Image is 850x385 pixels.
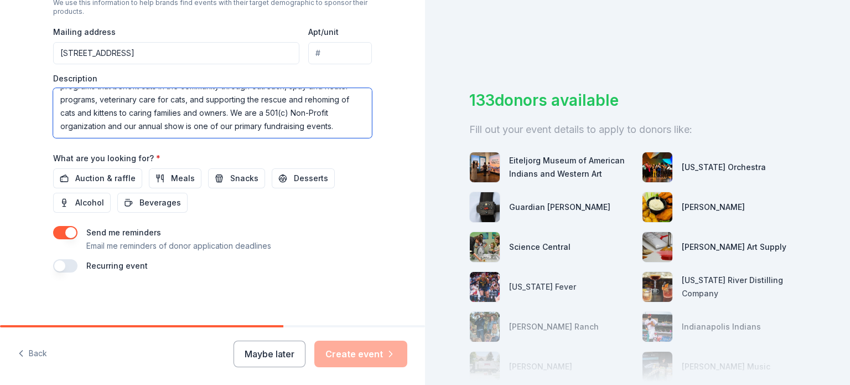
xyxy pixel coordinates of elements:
div: [PERSON_NAME] Art Supply [682,240,786,254]
button: Maybe later [234,341,305,367]
input: # [308,42,372,64]
img: photo for Guardian Angel Device [470,192,500,222]
label: Recurring event [86,261,148,270]
p: Email me reminders of donor application deadlines [86,239,271,253]
img: photo for Science Central [470,232,500,262]
label: Send me reminders [86,228,161,237]
img: photo for Eiteljorg Museum of American Indians and Western Art [470,152,500,182]
span: Desserts [294,172,328,185]
img: photo for Muldoon's [642,192,672,222]
span: Auction & raffle [75,172,136,185]
div: [PERSON_NAME] [682,201,745,214]
button: Beverages [117,193,188,213]
div: Eiteljorg Museum of American Indians and Western Art [509,154,633,181]
img: photo for Minnesota Orchestra [642,152,672,182]
button: Auction & raffle [53,168,142,188]
div: Science Central [509,240,571,254]
span: Alcohol [75,196,104,209]
label: Description [53,73,97,84]
div: [US_STATE] Orchestra [682,161,766,174]
div: 133 donors available [469,89,806,112]
span: Beverages [139,196,181,209]
input: Enter a US address [53,42,299,64]
button: Desserts [272,168,335,188]
button: Back [18,342,47,366]
div: Fill out your event details to apply to donors like: [469,121,806,138]
img: photo for Trekell Art Supply [642,232,672,262]
label: What are you looking for? [53,153,160,164]
label: Apt/unit [308,27,339,38]
label: Mailing address [53,27,116,38]
span: Snacks [230,172,258,185]
button: Alcohol [53,193,111,213]
div: Guardian [PERSON_NAME] [509,201,610,214]
span: Meals [171,172,195,185]
button: Meals [149,168,201,188]
textarea: As an official member club of the Cat Fanciers Association (CFA), our 53rd annual cat show will s... [53,88,372,138]
button: Snacks [208,168,265,188]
